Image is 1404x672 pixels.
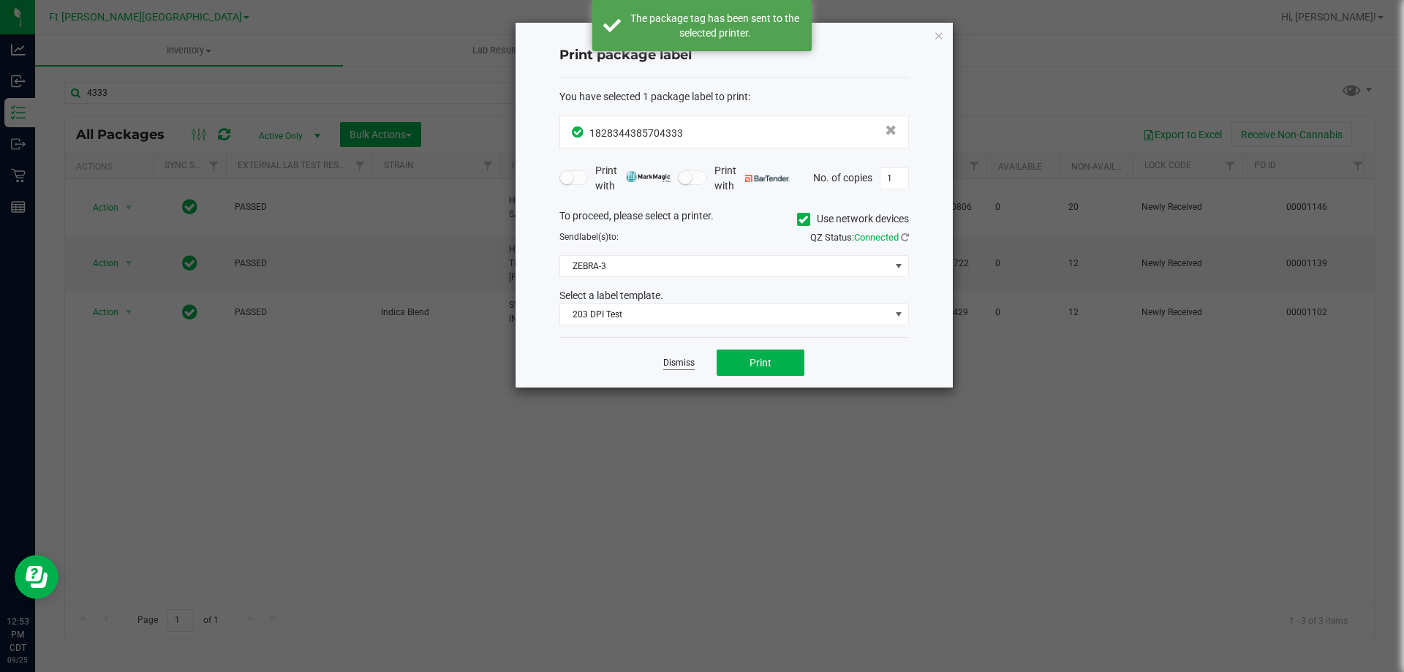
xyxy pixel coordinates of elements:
img: bartender.png [745,175,790,182]
iframe: Resource center [15,555,58,599]
span: In Sync [572,124,586,140]
span: No. of copies [813,171,872,183]
span: Connected [854,232,899,243]
h4: Print package label [559,46,909,65]
button: Print [717,350,804,376]
div: Select a label template. [548,288,920,303]
span: 1828344385704333 [589,127,683,139]
div: The package tag has been sent to the selected printer. [629,11,801,40]
label: Use network devices [797,211,909,227]
span: Send to: [559,232,619,242]
div: : [559,89,909,105]
span: QZ Status: [810,232,909,243]
span: Print with [595,163,671,194]
div: To proceed, please select a printer. [548,208,920,230]
span: You have selected 1 package label to print [559,91,748,102]
span: ZEBRA-3 [560,256,890,276]
a: Dismiss [663,357,695,369]
span: Print with [714,163,790,194]
span: 203 DPI Test [560,304,890,325]
span: label(s) [579,232,608,242]
span: Print [750,357,771,369]
img: mark_magic_cybra.png [626,171,671,182]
